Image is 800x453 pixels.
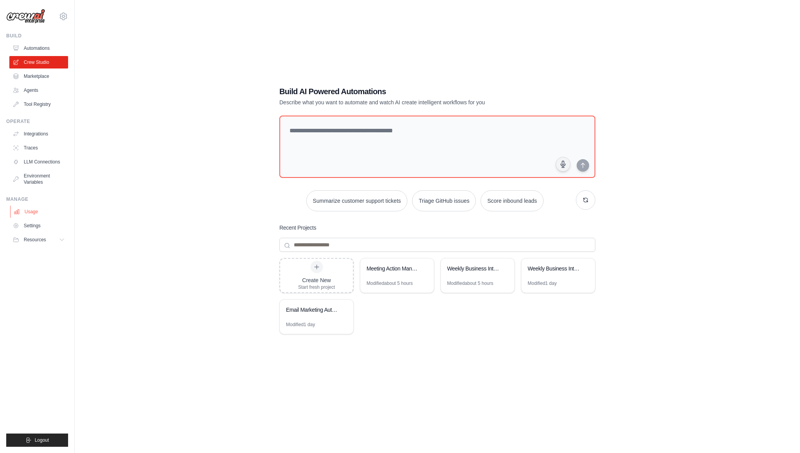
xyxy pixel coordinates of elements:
[481,190,544,211] button: Score inbound leads
[9,170,68,188] a: Environment Variables
[279,86,541,97] h1: Build AI Powered Automations
[556,157,570,172] button: Click to speak your automation idea
[6,33,68,39] div: Build
[761,416,800,453] iframe: Chat Widget
[279,98,541,106] p: Describe what you want to automate and watch AI create intelligent workflows for you
[6,118,68,125] div: Operate
[9,219,68,232] a: Settings
[286,306,339,314] div: Email Marketing Automation Suite
[447,265,500,272] div: Weekly Business Intelligence Automation
[286,321,315,328] div: Modified 1 day
[306,190,407,211] button: Summarize customer support tickets
[447,280,493,286] div: Modified about 5 hours
[9,98,68,111] a: Tool Registry
[9,56,68,68] a: Crew Studio
[528,280,557,286] div: Modified 1 day
[10,205,69,218] a: Usage
[528,265,581,272] div: Weekly Business Intelligence Automation
[9,70,68,83] a: Marketplace
[9,84,68,97] a: Agents
[24,237,46,243] span: Resources
[279,224,316,232] h3: Recent Projects
[298,284,335,290] div: Start fresh project
[6,196,68,202] div: Manage
[367,280,413,286] div: Modified about 5 hours
[9,234,68,246] button: Resources
[576,190,595,210] button: Get new suggestions
[35,437,49,443] span: Logout
[9,128,68,140] a: Integrations
[6,434,68,447] button: Logout
[9,42,68,54] a: Automations
[9,156,68,168] a: LLM Connections
[367,265,420,272] div: Meeting Action Management System
[9,142,68,154] a: Traces
[6,9,45,24] img: Logo
[412,190,476,211] button: Triage GitHub issues
[298,276,335,284] div: Create New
